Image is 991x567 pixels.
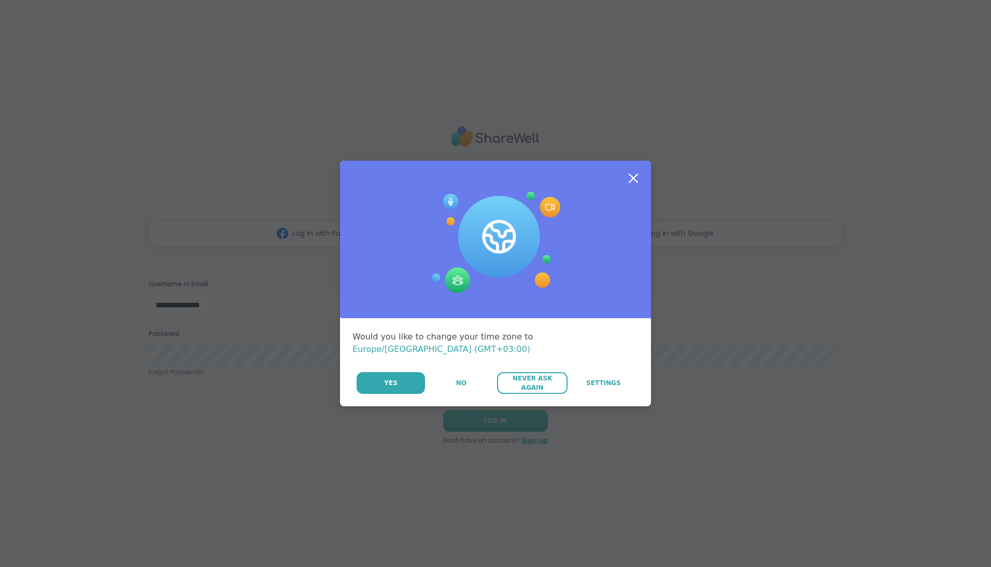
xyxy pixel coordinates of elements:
[352,331,639,356] div: Would you like to change your time zone to
[497,372,567,394] button: Never Ask Again
[569,372,639,394] a: Settings
[357,372,425,394] button: Yes
[502,374,562,392] span: Never Ask Again
[431,192,560,293] img: Session Experience
[586,378,621,388] span: Settings
[426,372,496,394] button: No
[456,378,466,388] span: No
[352,344,530,354] span: Europe/[GEOGRAPHIC_DATA] (GMT+03:00)
[384,378,398,388] span: Yes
